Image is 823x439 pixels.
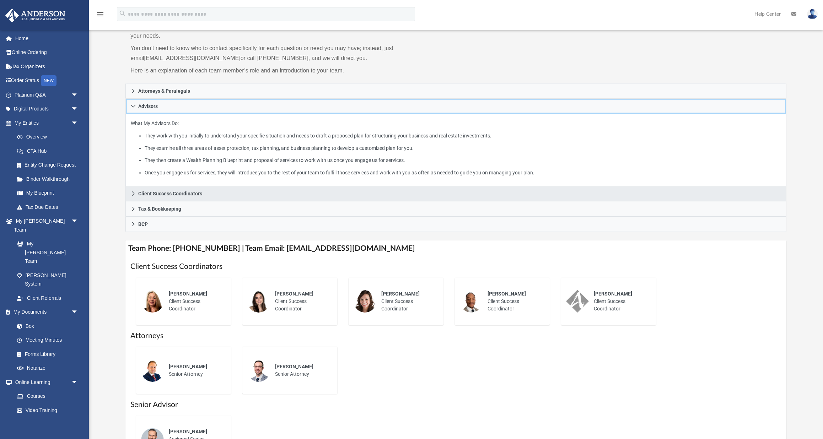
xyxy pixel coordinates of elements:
div: Client Success Coordinator [376,285,439,318]
span: [PERSON_NAME] [381,291,420,297]
a: CTA Hub [10,144,89,158]
div: Client Success Coordinator [483,285,545,318]
a: Meeting Minutes [10,333,85,347]
span: arrow_drop_down [71,214,85,229]
img: Anderson Advisors Platinum Portal [3,9,68,22]
a: My Documentsarrow_drop_down [5,305,85,319]
a: Tax Due Dates [10,200,89,214]
span: [PERSON_NAME] [169,429,207,434]
a: [PERSON_NAME] System [10,268,85,291]
div: Client Success Coordinator [270,285,332,318]
a: Overview [10,130,89,144]
img: thumbnail [566,290,589,313]
a: Courses [10,389,85,403]
span: [PERSON_NAME] [275,291,313,297]
span: [PERSON_NAME] [169,291,207,297]
a: My Blueprint [10,186,85,200]
a: Video Training [10,403,82,417]
h4: Team Phone: [PHONE_NUMBER] | Team Email: [EMAIL_ADDRESS][DOMAIN_NAME] [125,240,786,256]
div: Senior Attorney [164,358,226,383]
img: thumbnail [247,290,270,313]
a: Home [5,31,89,45]
span: Attorneys & Paralegals [138,88,190,93]
span: BCP [138,222,148,227]
h1: Senior Advisor [130,400,781,410]
span: Tax & Bookkeeping [138,206,181,211]
span: arrow_drop_down [71,102,85,116]
img: thumbnail [141,290,164,313]
div: NEW [41,75,57,86]
span: [PERSON_NAME] [488,291,526,297]
a: My Entitiesarrow_drop_down [5,116,89,130]
a: Client Success Coordinators [125,186,786,201]
a: Online Learningarrow_drop_down [5,375,85,389]
h1: Attorneys [130,331,781,341]
a: Client Referrals [10,291,85,305]
a: Attorneys & Paralegals [125,83,786,99]
span: arrow_drop_down [71,116,85,130]
span: arrow_drop_down [71,305,85,320]
img: thumbnail [247,359,270,382]
img: User Pic [807,9,818,19]
a: Platinum Q&Aarrow_drop_down [5,88,89,102]
span: [PERSON_NAME] [169,364,207,369]
span: [PERSON_NAME] [594,291,632,297]
a: [EMAIL_ADDRESS][DOMAIN_NAME] [144,55,241,61]
a: My [PERSON_NAME] Teamarrow_drop_down [5,214,85,237]
li: Once you engage us for services, they will introduce you to the rest of your team to fulfill thos... [145,168,781,177]
p: While a client of [PERSON_NAME] you will be assigned a Team to work with. Any member of the team ... [130,21,451,41]
a: Digital Productsarrow_drop_down [5,102,89,116]
a: Online Ordering [5,45,89,60]
li: They then create a Wealth Planning Blueprint and proposal of services to work with us once you en... [145,156,781,165]
li: They work with you initially to understand your specific situation and needs to draft a proposed ... [145,131,781,140]
img: thumbnail [460,290,483,313]
a: Box [10,319,82,333]
p: Here is an explanation of each team member’s role and an introduction to your team. [130,66,451,76]
a: menu [96,13,104,18]
a: Advisors [125,99,786,114]
p: What My Advisors Do: [131,119,781,177]
a: Binder Walkthrough [10,172,89,186]
div: Client Success Coordinator [164,285,226,318]
span: Client Success Coordinators [138,191,202,196]
a: Tax Organizers [5,59,89,74]
a: Forms Library [10,347,82,361]
a: Tax & Bookkeeping [125,201,786,217]
div: Senior Attorney [270,358,332,383]
i: menu [96,10,104,18]
img: thumbnail [354,290,376,313]
a: My [PERSON_NAME] Team [10,237,82,269]
i: search [119,10,127,17]
a: BCP [125,217,786,232]
div: Advisors [125,114,786,186]
span: arrow_drop_down [71,88,85,102]
p: You don’t need to know who to contact specifically for each question or need you may have; instea... [130,43,451,63]
span: Advisors [138,104,158,109]
a: Order StatusNEW [5,74,89,88]
img: thumbnail [141,359,164,382]
div: Client Success Coordinator [589,285,651,318]
a: Entity Change Request [10,158,89,172]
h1: Client Success Coordinators [130,261,781,272]
a: Notarize [10,361,85,375]
li: They examine all three areas of asset protection, tax planning, and business planning to develop ... [145,144,781,153]
span: arrow_drop_down [71,375,85,390]
span: [PERSON_NAME] [275,364,313,369]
